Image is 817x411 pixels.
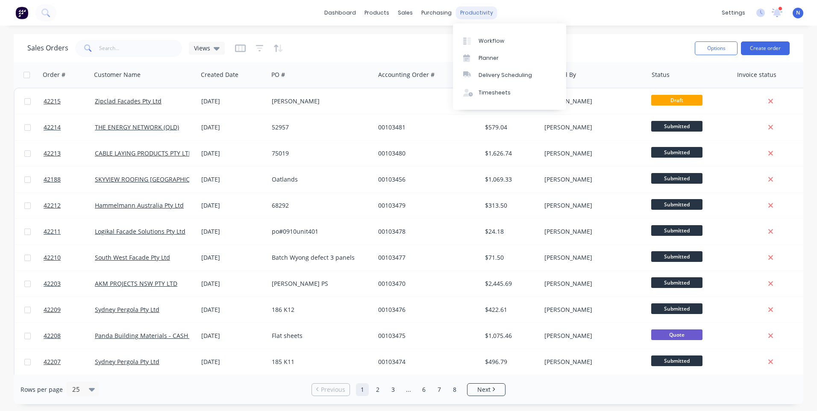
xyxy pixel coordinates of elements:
a: Panda Building Materials - CASH SALE [95,332,203,340]
span: Rows per page [21,385,63,394]
a: Page 2 [371,383,384,396]
span: Submitted [651,225,702,236]
a: CABLE LAYING PRODUCTS PTY LTD [95,149,193,157]
div: [DATE] [201,332,265,340]
a: SKYVIEW ROOFING [GEOGRAPHIC_DATA] P/L [95,175,219,183]
span: 42215 [44,97,61,106]
div: [PERSON_NAME] [544,227,639,236]
div: Invoice status [737,70,776,79]
span: 42210 [44,253,61,262]
div: Timesheets [479,89,511,97]
a: Previous page [312,385,350,394]
a: Page 7 [433,383,446,396]
a: 42215 [44,88,95,114]
span: Submitted [651,173,702,184]
div: $422.61 [485,305,535,314]
ul: Pagination [308,383,509,396]
div: $579.04 [485,123,535,132]
a: Page 8 [448,383,461,396]
div: [DATE] [201,201,265,210]
div: [DATE] [201,279,265,288]
div: [DATE] [201,305,265,314]
a: Next page [467,385,505,394]
a: Hammelmann Australia Pty Ltd [95,201,184,209]
a: THE ENERGY NETWORK (QLD) [95,123,179,131]
div: 00103478 [378,227,473,236]
div: [PERSON_NAME] [544,201,639,210]
div: 185 K11 [272,358,367,366]
div: 00103479 [378,201,473,210]
div: $24.18 [485,227,535,236]
div: [DATE] [201,253,265,262]
span: 42213 [44,149,61,158]
a: AKM PROJECTS NSW PTY LTD [95,279,177,288]
a: dashboard [320,6,360,19]
div: [DATE] [201,97,265,106]
div: [PERSON_NAME] [544,279,639,288]
a: Delivery Scheduling [453,67,566,84]
span: Submitted [651,251,702,262]
button: Create order [741,41,790,55]
a: 42210 [44,245,95,270]
div: products [360,6,394,19]
span: 42214 [44,123,61,132]
span: 42211 [44,227,61,236]
div: $313.50 [485,201,535,210]
a: 42208 [44,323,95,349]
div: Customer Name [94,70,141,79]
div: [PERSON_NAME] [544,149,639,158]
div: $2,445.69 [485,279,535,288]
div: $1,075.46 [485,332,535,340]
a: Workflow [453,32,566,49]
a: Sydney Pergola Pty Ltd [95,358,159,366]
a: 42188 [44,167,95,192]
div: Flat sheets [272,332,367,340]
div: po#0910unit401 [272,227,367,236]
a: Jump forward [402,383,415,396]
span: 42208 [44,332,61,340]
span: Submitted [651,121,702,132]
span: 42207 [44,358,61,366]
div: [DATE] [201,175,265,184]
span: Submitted [651,277,702,288]
div: 00103474 [378,358,473,366]
div: Oatlands [272,175,367,184]
a: Planner [453,50,566,67]
div: Delivery Scheduling [479,71,532,79]
div: 00103456 [378,175,473,184]
div: PO # [271,70,285,79]
div: sales [394,6,417,19]
a: 42211 [44,219,95,244]
span: Previous [321,385,345,394]
div: Planner [479,54,499,62]
div: [DATE] [201,227,265,236]
a: South West Facade Pty Ltd [95,253,170,261]
div: 00103477 [378,253,473,262]
div: 00103476 [378,305,473,314]
div: 00103480 [378,149,473,158]
div: [PERSON_NAME] [544,332,639,340]
div: [PERSON_NAME] [544,305,639,314]
div: [PERSON_NAME] PS [272,279,367,288]
div: settings [717,6,749,19]
span: Next [477,385,491,394]
span: 42209 [44,305,61,314]
span: Views [194,44,210,53]
div: 00103470 [378,279,473,288]
a: Page 3 [387,383,400,396]
div: $1,069.33 [485,175,535,184]
a: 42209 [44,297,95,323]
a: Page 6 [417,383,430,396]
div: 186 K12 [272,305,367,314]
div: [PERSON_NAME] [544,253,639,262]
span: 42188 [44,175,61,184]
div: 68292 [272,201,367,210]
span: Submitted [651,303,702,314]
span: Submitted [651,147,702,158]
div: 75019 [272,149,367,158]
div: [PERSON_NAME] [544,97,639,106]
button: Options [695,41,738,55]
a: Page 1 is your current page [356,383,369,396]
span: 42212 [44,201,61,210]
h1: Sales Orders [27,44,68,52]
